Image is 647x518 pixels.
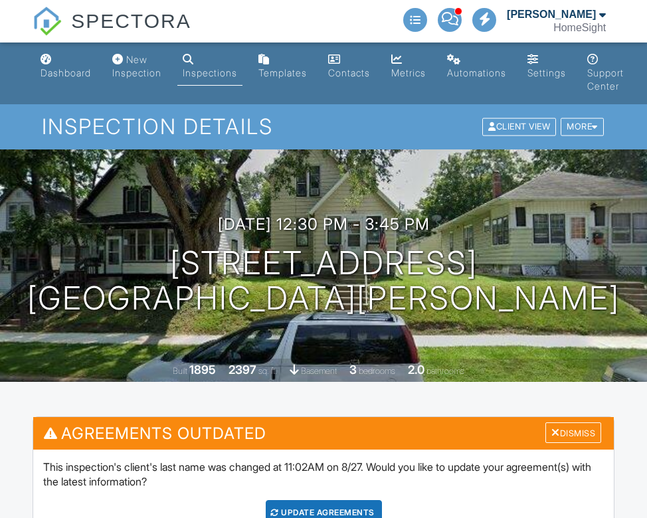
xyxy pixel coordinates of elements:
[481,121,559,131] a: Client View
[27,246,620,316] h1: [STREET_ADDRESS] [GEOGRAPHIC_DATA][PERSON_NAME]
[527,67,566,78] div: Settings
[582,48,629,99] a: Support Center
[177,48,242,86] a: Inspections
[328,67,370,78] div: Contacts
[189,363,216,377] div: 1895
[258,366,277,376] span: sq. ft.
[258,67,307,78] div: Templates
[349,363,357,377] div: 3
[42,115,605,138] h1: Inspection Details
[408,363,424,377] div: 2.0
[33,7,62,36] img: The Best Home Inspection Software - Spectora
[33,417,614,450] h3: Agreements Outdated
[359,366,395,376] span: bedrooms
[545,422,601,443] div: Dismiss
[442,48,511,86] a: Automations (Advanced)
[173,366,187,376] span: Built
[71,7,191,35] span: SPECTORA
[301,366,337,376] span: basement
[35,48,96,86] a: Dashboard
[33,20,191,44] a: SPECTORA
[507,8,596,21] div: [PERSON_NAME]
[41,67,91,78] div: Dashboard
[553,21,606,35] div: HomeSight
[386,48,431,86] a: Metrics
[323,48,375,86] a: Contacts
[447,67,506,78] div: Automations
[587,67,624,92] div: Support Center
[426,366,464,376] span: bathrooms
[391,67,426,78] div: Metrics
[253,48,312,86] a: Templates
[112,54,161,78] div: New Inspection
[218,215,430,233] h3: [DATE] 12:30 pm - 3:45 pm
[229,363,256,377] div: 2397
[561,118,604,136] div: More
[107,48,167,86] a: New Inspection
[183,67,237,78] div: Inspections
[482,118,556,136] div: Client View
[522,48,571,86] a: Settings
